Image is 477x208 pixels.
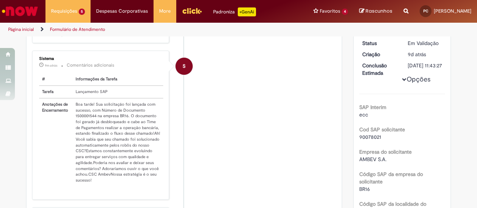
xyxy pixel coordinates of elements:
td: Lançamento SAP [73,86,163,98]
span: Favoritos [320,7,340,15]
div: Sistema [39,57,163,61]
div: 21/08/2025 09:38:56 [408,51,442,58]
th: Tarefa [39,86,73,98]
span: 4 [342,9,348,15]
p: +GenAi [238,7,256,16]
span: More [159,7,171,15]
b: Empresa do solicitante [359,148,412,155]
ul: Trilhas de página [6,23,312,36]
dt: Conclusão Estimada [357,62,402,77]
span: Requisições [51,7,77,15]
img: ServiceNow [1,4,39,19]
b: Código SAP da empresa do solicitante [359,171,423,185]
small: Comentários adicionais [67,62,114,68]
time: 21/08/2025 09:38:56 [408,51,426,58]
a: Formulário de Atendimento [50,26,105,32]
div: System [176,58,193,75]
dt: Status [357,39,402,47]
b: SAP Interim [359,104,386,111]
div: [DATE] 11:43:27 [408,62,442,69]
span: Rascunhos [366,7,392,15]
span: AMBEV S.A. [359,156,386,163]
span: Despesas Corporativas [96,7,148,15]
span: [PERSON_NAME] [434,8,471,14]
a: Rascunhos [359,8,392,15]
time: 29/08/2025 14:03:04 [45,63,57,68]
span: 9d atrás [408,51,426,58]
a: Página inicial [8,26,34,32]
span: 9m atrás [45,63,57,68]
th: Informações da Tarefa [73,73,163,86]
span: 90078021 [359,134,381,140]
span: ecc [359,111,368,118]
span: 5 [79,9,85,15]
b: Cod SAP solicitante [359,126,405,133]
span: S [183,57,186,75]
span: PC [423,9,428,13]
div: Padroniza [213,7,256,16]
img: click_logo_yellow_360x200.png [182,5,202,16]
dt: Criação [357,51,402,58]
th: Anotações de Encerramento [39,98,73,186]
td: Boa tarde! Sua solicitação foi lançada com sucesso, com Número de Documento 1500001544 na empresa... [73,98,163,186]
th: # [39,73,73,86]
span: BR16 [359,186,370,192]
div: Em Validação [408,39,442,47]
